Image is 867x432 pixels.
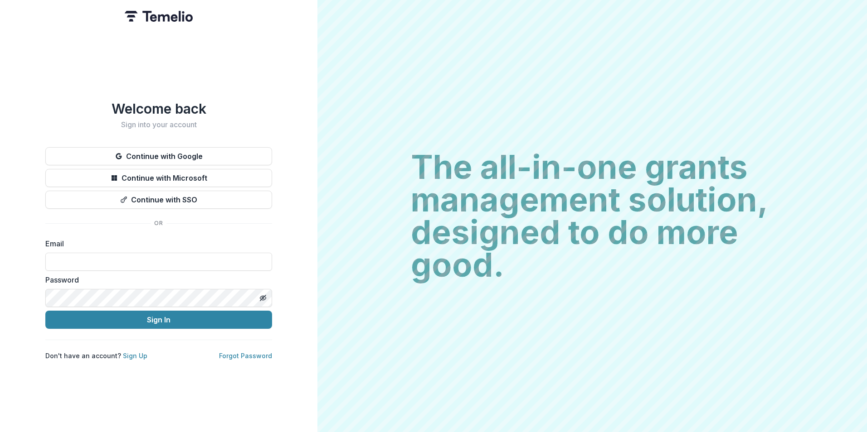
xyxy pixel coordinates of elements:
button: Continue with SSO [45,191,272,209]
button: Toggle password visibility [256,291,270,305]
h2: Sign into your account [45,120,272,129]
button: Continue with Google [45,147,272,165]
button: Sign In [45,311,272,329]
p: Don't have an account? [45,351,147,360]
a: Forgot Password [219,352,272,360]
a: Sign Up [123,352,147,360]
h1: Welcome back [45,101,272,117]
label: Password [45,274,267,285]
img: Temelio [125,11,193,22]
label: Email [45,238,267,249]
button: Continue with Microsoft [45,169,272,187]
